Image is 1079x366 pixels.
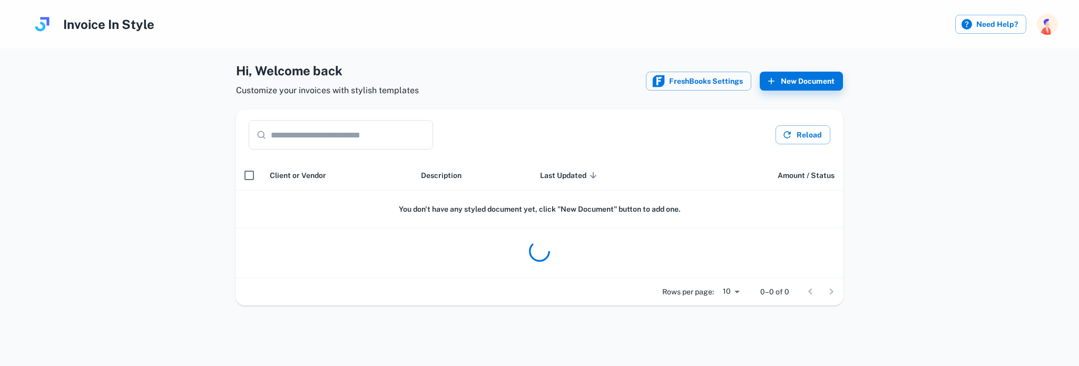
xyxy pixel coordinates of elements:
[236,160,843,278] div: scrollable content
[421,169,462,182] span: Description
[32,14,53,35] img: logo.svg
[776,125,830,144] button: Reload
[236,84,419,97] span: Customize your invoices with stylish templates
[760,72,843,91] button: New Document
[270,169,326,182] span: Client or Vendor
[1037,14,1058,35] img: photoURL
[778,169,835,182] span: Amount / Status
[652,75,665,87] img: FreshBooks icon
[662,286,714,298] p: Rows per page:
[955,15,1026,34] label: Need Help?
[540,169,600,182] span: Last Updated
[718,284,743,299] div: 10
[63,15,154,34] h4: Invoice In Style
[646,72,751,91] button: FreshBooks iconFreshBooks Settings
[236,61,419,80] h4: Hi , Welcome back
[244,203,835,215] h6: You don't have any styled document yet, click "New Document" button to add one.
[760,286,789,298] p: 0–0 of 0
